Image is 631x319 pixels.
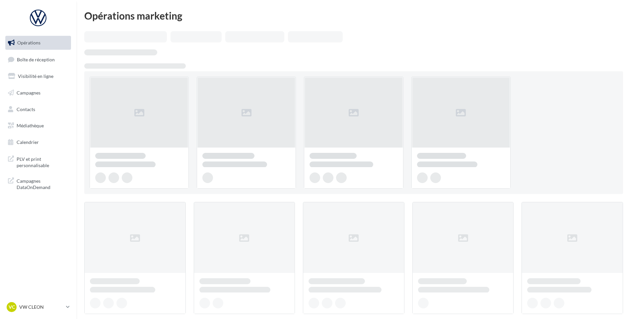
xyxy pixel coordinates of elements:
[4,69,72,83] a: Visibilité en ligne
[84,11,623,21] div: Opérations marketing
[4,135,72,149] a: Calendrier
[4,36,72,50] a: Opérations
[19,304,63,310] p: VW CLEON
[17,176,68,191] span: Campagnes DataOnDemand
[9,304,15,310] span: VC
[18,73,53,79] span: Visibilité en ligne
[17,56,55,62] span: Boîte de réception
[4,52,72,67] a: Boîte de réception
[17,90,40,96] span: Campagnes
[5,301,71,313] a: VC VW CLEON
[4,152,72,171] a: PLV et print personnalisable
[17,106,35,112] span: Contacts
[4,102,72,116] a: Contacts
[4,174,72,193] a: Campagnes DataOnDemand
[17,123,44,128] span: Médiathèque
[4,86,72,100] a: Campagnes
[17,155,68,169] span: PLV et print personnalisable
[17,40,40,45] span: Opérations
[17,139,39,145] span: Calendrier
[4,119,72,133] a: Médiathèque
